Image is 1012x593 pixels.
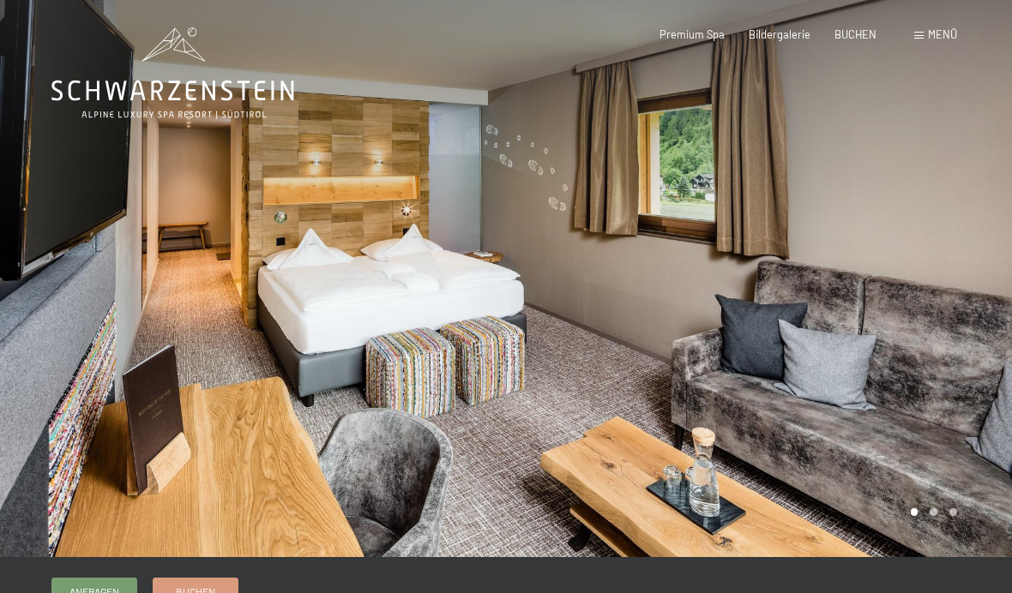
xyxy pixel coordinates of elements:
span: Menü [928,27,957,41]
a: Bildergalerie [749,27,810,41]
a: Premium Spa [660,27,725,41]
a: BUCHEN [834,27,876,41]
